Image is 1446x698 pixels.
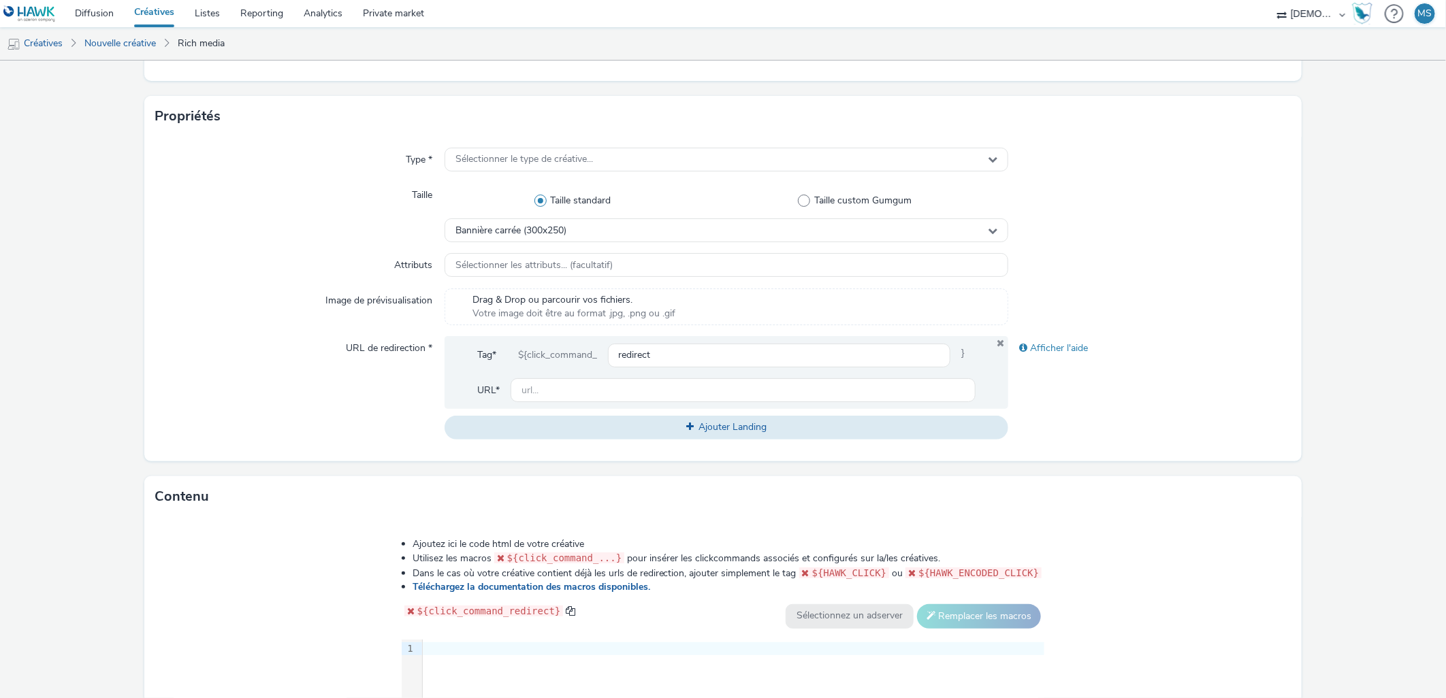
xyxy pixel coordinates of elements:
label: Image de prévisualisation [320,288,438,308]
img: mobile [7,37,20,51]
h3: Contenu [155,486,209,507]
span: } [950,343,976,367]
img: Hawk Academy [1352,3,1372,24]
img: undefined Logo [3,5,56,22]
li: Ajoutez ici le code html de votre créative [413,537,1045,551]
span: Taille custom Gumgum [814,194,912,207]
span: Ajouter Landing [698,420,767,433]
div: 1 [402,642,415,656]
span: Votre image doit être au format .jpg, .png ou .gif [472,307,676,320]
span: Drag & Drop ou parcourir vos fichiers. [472,293,676,307]
label: Type * [400,148,438,167]
a: Nouvelle créative [78,27,163,60]
div: ${click_command_ [507,343,608,367]
button: Remplacer les macros [917,604,1041,629]
button: Ajouter Landing [445,416,1009,439]
a: Téléchargez la documentation des macros disponibles. [413,580,656,593]
span: ${click_command_...} [507,552,622,563]
a: Hawk Academy [1352,3,1378,24]
input: url... [511,378,976,402]
span: copy to clipboard [566,606,575,616]
li: Dans le cas où votre créative contient déjà les urls de redirection, ajouter simplement le tag ou [413,566,1045,580]
span: Bannière carrée (300x250) [455,225,566,237]
span: Sélectionner le type de créative... [455,154,593,165]
span: ${HAWK_CLICK} [812,567,887,578]
li: Utilisez les macros pour insérer les clickcommands associés et configurés sur la/les créatives. [413,551,1045,565]
h3: Propriétés [155,106,221,127]
label: URL de redirection * [340,336,438,355]
label: Taille [406,183,438,202]
span: ${click_command_redirect} [417,605,561,616]
div: Afficher l'aide [1008,336,1290,361]
span: Taille standard [551,194,611,207]
span: Sélectionner les attributs... (facultatif) [455,260,613,271]
label: Attributs [389,253,438,272]
div: MS [1418,3,1432,24]
span: ${HAWK_ENCODED_CLICK} [918,567,1039,578]
a: Rich media [171,27,231,60]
